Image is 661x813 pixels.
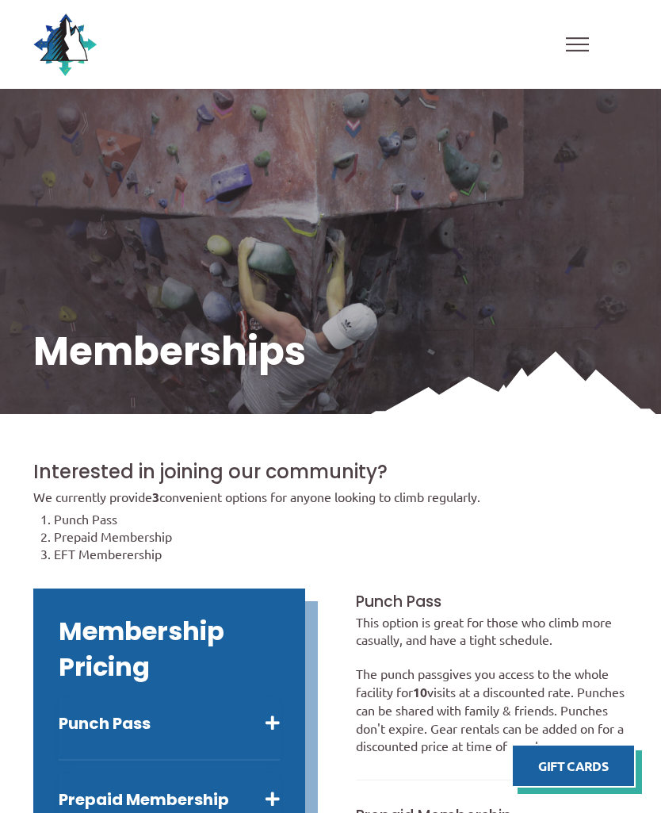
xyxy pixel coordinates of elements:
h1: Memberships [33,324,629,378]
li: Punch Pass [54,510,628,527]
li: Prepaid Membership [54,527,628,545]
h2: Membership Pricing [59,614,280,685]
strong: 10 [413,684,427,700]
span: gives you access to the whole facility for visits at a discounted rate. Punches can be shared wit... [356,665,625,754]
h3: Punch Pass [356,592,628,613]
p: We currently provide convenient options for anyone looking to climb regularly. [33,488,629,506]
p: This option is great for those who climb more casually, and have a tight schedule. [356,613,628,649]
h2: Interested in joining our community? [33,458,629,485]
img: North Wall Logo [33,13,97,76]
p: The punch pass [356,665,628,754]
div: Toggle Off Canvas Content [560,27,595,62]
li: EFT Memberership [54,545,628,562]
strong: 3 [152,489,159,505]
